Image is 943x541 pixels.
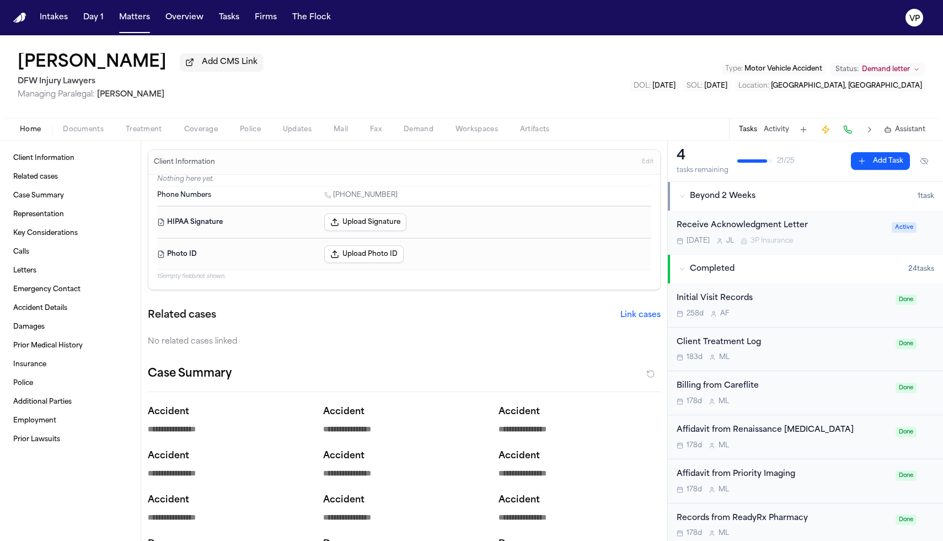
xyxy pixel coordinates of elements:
span: Status: [835,65,859,74]
div: Affidavit from Renaissance [MEDICAL_DATA] [677,424,889,437]
button: Create Immediate Task [818,122,833,137]
span: Coverage [184,125,218,134]
span: Location : [738,83,769,89]
h2: DFW Injury Lawyers [18,75,263,88]
span: [DATE] [687,237,710,245]
a: Case Summary [9,187,132,205]
span: 21 / 25 [777,157,795,165]
a: Police [9,374,132,392]
a: Related cases [9,168,132,186]
a: Accident Details [9,299,132,317]
button: Firms [250,8,281,28]
button: Add Task [851,152,910,170]
button: Day 1 [79,8,108,28]
dt: Photo ID [157,245,318,263]
span: A F [720,309,729,318]
span: Type : [725,66,743,72]
button: Activity [764,125,789,134]
button: Link cases [620,310,661,321]
span: Updates [283,125,312,134]
a: Damages [9,318,132,336]
p: Accident [148,494,310,507]
button: Edit SOL: 2026-12-01 [683,81,731,92]
div: Client Treatment Log [677,336,889,349]
p: Accident [499,449,661,463]
div: Open task: Initial Visit Records [668,283,943,328]
span: 258d [687,309,704,318]
div: Billing from Careflite [677,380,889,393]
span: Done [896,339,917,349]
span: J L [726,237,734,245]
dt: HIPAA Signature [157,213,318,231]
div: Open task: Client Treatment Log [668,328,943,372]
p: Accident [323,494,485,507]
p: Accident [148,449,310,463]
span: 178d [687,529,702,538]
span: Police [240,125,261,134]
a: Key Considerations [9,224,132,242]
button: Upload Signature [324,213,406,231]
a: Letters [9,262,132,280]
span: Active [892,222,917,233]
span: Documents [63,125,104,134]
button: Add CMS Link [180,53,263,71]
button: Edit DOL: 2024-12-01 [630,81,679,92]
a: Prior Medical History [9,337,132,355]
div: tasks remaining [677,166,728,175]
span: Phone Numbers [157,191,211,200]
button: Make a Call [840,122,855,137]
a: Tasks [215,8,244,28]
a: Emergency Contact [9,281,132,298]
button: Edit Type: Motor Vehicle Accident [722,63,826,74]
p: Accident [148,405,310,419]
span: M L [719,397,729,406]
span: [DATE] [652,83,676,89]
button: Beyond 2 Weeks1task [668,182,943,211]
p: Accident [323,405,485,419]
span: 3P Insurance [751,237,793,245]
div: No related cases linked [148,336,661,347]
button: Intakes [35,8,72,28]
button: The Flock [288,8,335,28]
div: Open task: Affidavit from Renaissance Radiology [668,415,943,459]
span: 183d [687,353,703,362]
span: Completed [690,264,735,275]
a: Home [13,13,26,23]
h2: Case Summary [148,365,232,383]
p: Nothing here yet. [157,175,651,186]
span: M L [719,485,729,494]
button: Matters [115,8,154,28]
span: DOL : [634,83,651,89]
a: Call 1 (972) 989-2696 [324,191,398,200]
span: Demand [404,125,433,134]
p: 15 empty fields not shown. [157,272,651,281]
div: Open task: Billing from Careflite [668,371,943,415]
button: Edit Location: Crandall, TX [735,81,925,92]
span: Artifacts [520,125,550,134]
span: [PERSON_NAME] [97,90,164,99]
span: Fax [370,125,382,134]
div: 4 [677,147,728,165]
button: Overview [161,8,208,28]
span: [GEOGRAPHIC_DATA], [GEOGRAPHIC_DATA] [771,83,922,89]
button: Add Task [796,122,811,137]
span: Add CMS Link [202,57,258,68]
span: Edit [642,158,653,166]
h1: [PERSON_NAME] [18,53,167,73]
span: Demand letter [862,65,910,74]
span: 178d [687,441,702,450]
button: Hide completed tasks (⌘⇧H) [914,152,934,170]
div: Open task: Affidavit from Priority Imaging [668,459,943,503]
span: Workspaces [456,125,498,134]
span: M L [719,441,729,450]
span: 1 task [918,192,934,201]
span: Home [20,125,41,134]
span: 178d [687,397,702,406]
button: Upload Photo ID [324,245,404,263]
h3: Client Information [152,158,217,167]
